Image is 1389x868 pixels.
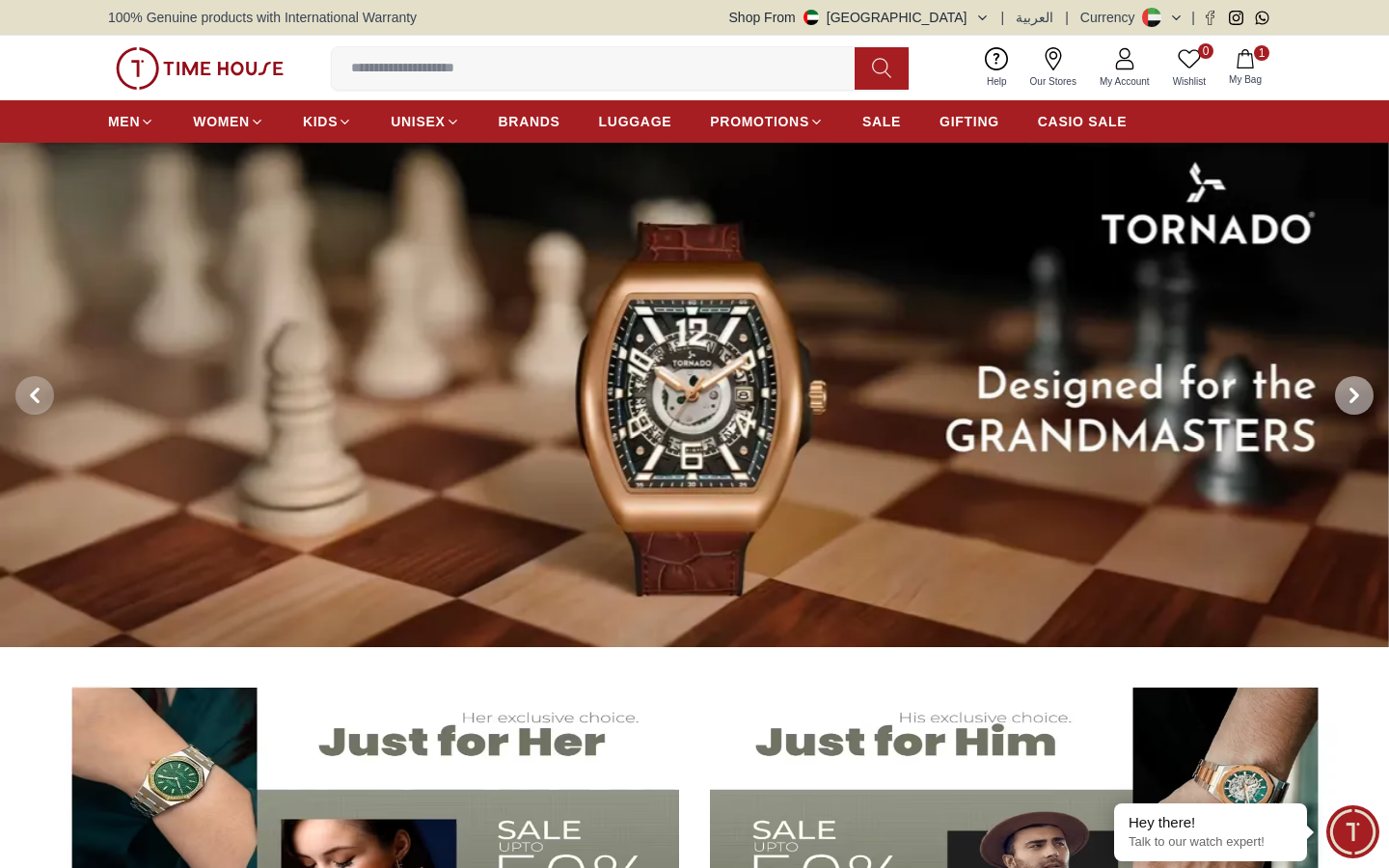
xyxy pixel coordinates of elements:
[975,43,1019,93] a: Help
[1326,805,1379,858] div: Chat Widget
[1092,74,1157,89] span: My Account
[979,74,1015,89] span: Help
[599,104,672,139] a: LUGGAGE
[1254,45,1269,61] span: 1
[1255,11,1269,25] a: Whatsapp
[1165,74,1213,89] span: Wishlist
[108,112,140,131] span: MEN
[391,104,459,139] a: UNISEX
[1019,43,1088,93] a: Our Stores
[193,112,250,131] span: WOMEN
[862,112,901,131] span: SALE
[940,112,999,131] span: GIFTING
[116,47,284,90] img: ...
[599,112,672,131] span: LUGGAGE
[710,104,824,139] a: PROMOTIONS
[499,112,560,131] span: BRANDS
[1065,8,1069,27] span: |
[710,112,809,131] span: PROMOTIONS
[1161,43,1217,93] a: 0Wishlist
[1001,8,1005,27] span: |
[1198,43,1213,59] span: 0
[303,112,338,131] span: KIDS
[803,10,819,25] img: United Arab Emirates
[193,104,264,139] a: WOMEN
[391,112,445,131] span: UNISEX
[499,104,560,139] a: BRANDS
[1022,74,1084,89] span: Our Stores
[108,8,417,27] span: 100% Genuine products with International Warranty
[1129,834,1293,851] p: Talk to our watch expert!
[729,8,990,27] button: Shop From[GEOGRAPHIC_DATA]
[862,104,901,139] a: SALE
[1229,11,1243,25] a: Instagram
[303,104,352,139] a: KIDS
[1080,8,1143,27] div: Currency
[1038,104,1128,139] a: CASIO SALE
[1129,813,1293,832] div: Hey there!
[108,104,154,139] a: MEN
[1221,72,1269,87] span: My Bag
[940,104,999,139] a: GIFTING
[1191,8,1195,27] span: |
[1203,11,1217,25] a: Facebook
[1016,8,1053,27] button: العربية
[1217,45,1273,91] button: 1My Bag
[1038,112,1128,131] span: CASIO SALE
